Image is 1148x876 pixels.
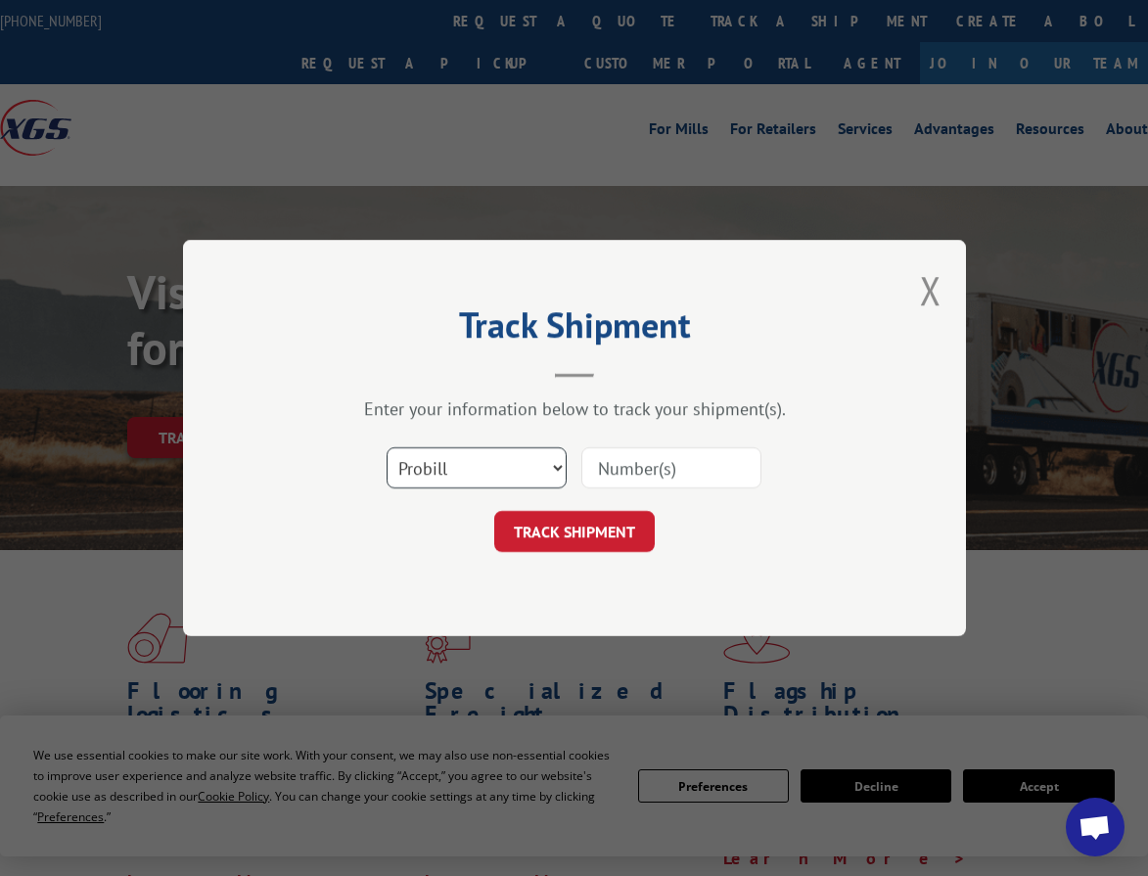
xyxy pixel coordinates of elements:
[281,397,868,420] div: Enter your information below to track your shipment(s).
[494,511,655,552] button: TRACK SHIPMENT
[1066,798,1125,856] div: Open chat
[281,311,868,348] h2: Track Shipment
[581,447,761,488] input: Number(s)
[920,264,941,316] button: Close modal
